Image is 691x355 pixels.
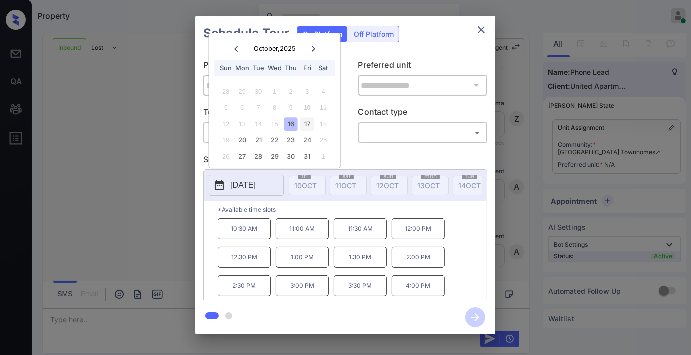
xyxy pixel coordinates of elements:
[392,275,445,296] p: 4:00 PM
[254,45,296,52] div: October , 2025
[316,134,330,147] div: Not available Saturday, October 25th, 2025
[276,275,329,296] p: 3:00 PM
[252,117,265,131] div: Not available Tuesday, October 14th, 2025
[252,150,265,163] div: Choose Tuesday, October 28th, 2025
[316,117,330,131] div: Not available Saturday, October 18th, 2025
[203,106,333,122] p: Tour type
[334,275,387,296] p: 3:30 PM
[300,61,314,75] div: Fri
[230,179,256,191] p: [DATE]
[235,117,249,131] div: Not available Monday, October 13th, 2025
[392,218,445,239] p: 12:00 PM
[268,134,281,147] div: Choose Wednesday, October 22nd, 2025
[195,16,297,51] h2: Schedule Tour
[300,134,314,147] div: Choose Friday, October 24th, 2025
[358,106,488,122] p: Contact type
[218,247,271,268] p: 12:30 PM
[300,117,314,131] div: Choose Friday, October 17th, 2025
[235,150,249,163] div: Choose Monday, October 27th, 2025
[235,61,249,75] div: Mon
[316,61,330,75] div: Sat
[392,247,445,268] p: 2:00 PM
[212,83,337,164] div: month 2025-10
[284,101,298,115] div: Not available Thursday, October 9th, 2025
[284,134,298,147] div: Choose Thursday, October 23rd, 2025
[268,101,281,115] div: Not available Wednesday, October 8th, 2025
[218,201,487,218] p: *Available time slots
[219,101,233,115] div: Not available Sunday, October 5th, 2025
[219,134,233,147] div: Not available Sunday, October 19th, 2025
[300,150,314,163] div: Choose Friday, October 31st, 2025
[284,117,298,131] div: Choose Thursday, October 16th, 2025
[471,20,491,40] button: close
[349,26,399,42] div: Off Platform
[268,150,281,163] div: Choose Wednesday, October 29th, 2025
[276,247,329,268] p: 1:00 PM
[235,134,249,147] div: Choose Monday, October 20th, 2025
[235,85,249,98] div: Not available Monday, September 29th, 2025
[268,85,281,98] div: Not available Wednesday, October 1st, 2025
[219,61,233,75] div: Sun
[316,150,330,163] div: Not available Saturday, November 1st, 2025
[316,85,330,98] div: Not available Saturday, October 4th, 2025
[284,61,298,75] div: Thu
[219,85,233,98] div: Not available Sunday, September 28th, 2025
[235,101,249,115] div: Not available Monday, October 6th, 2025
[284,85,298,98] div: Not available Thursday, October 2nd, 2025
[252,134,265,147] div: Choose Tuesday, October 21st, 2025
[284,150,298,163] div: Choose Thursday, October 30th, 2025
[334,247,387,268] p: 1:30 PM
[203,153,487,169] p: Select slot
[219,117,233,131] div: Not available Sunday, October 12th, 2025
[268,117,281,131] div: Not available Wednesday, October 15th, 2025
[298,26,347,42] div: On Platform
[252,61,265,75] div: Tue
[268,61,281,75] div: Wed
[218,275,271,296] p: 2:30 PM
[252,101,265,115] div: Not available Tuesday, October 7th, 2025
[300,85,314,98] div: Not available Friday, October 3rd, 2025
[203,59,333,75] p: Preferred community
[358,59,488,75] p: Preferred unit
[276,218,329,239] p: 11:00 AM
[206,124,330,141] div: In Person
[252,85,265,98] div: Not available Tuesday, September 30th, 2025
[218,218,271,239] p: 10:30 AM
[300,101,314,115] div: Not available Friday, October 10th, 2025
[209,175,284,196] button: [DATE]
[219,150,233,163] div: Not available Sunday, October 26th, 2025
[316,101,330,115] div: Not available Saturday, October 11th, 2025
[334,218,387,239] p: 11:30 AM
